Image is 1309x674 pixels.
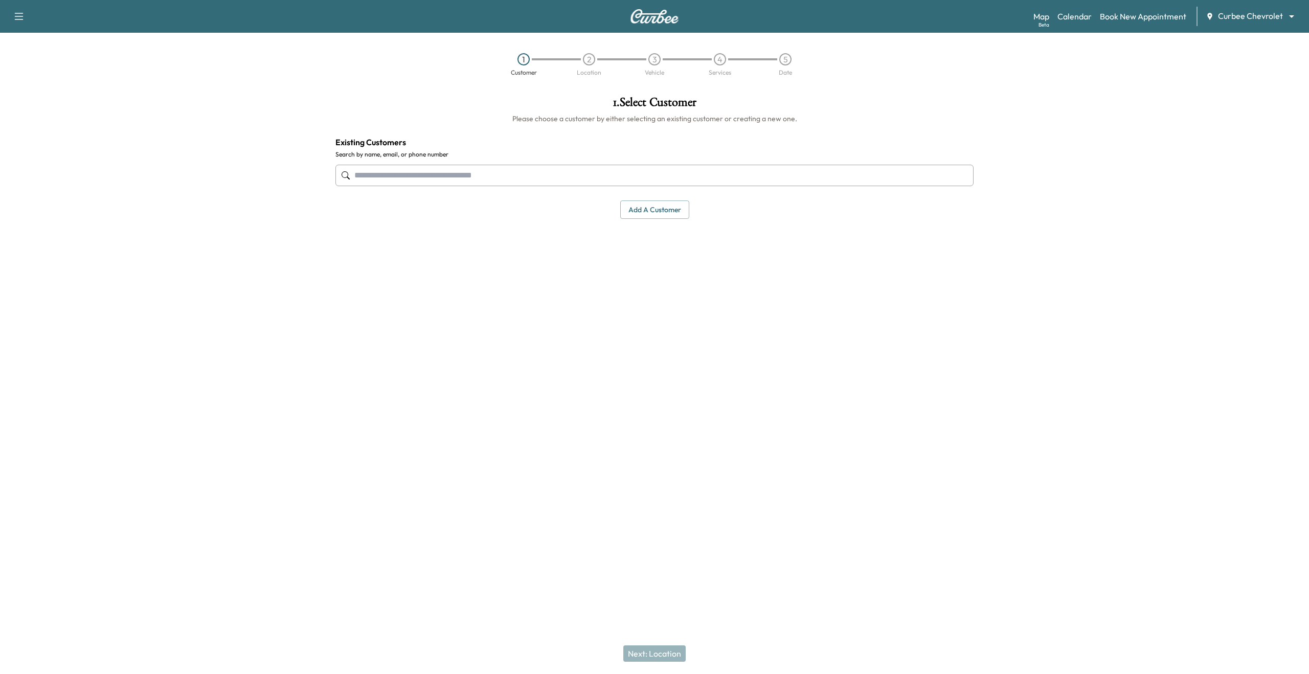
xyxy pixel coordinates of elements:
[1033,10,1049,23] a: MapBeta
[645,70,664,76] div: Vehicle
[335,114,974,124] h6: Please choose a customer by either selecting an existing customer or creating a new one.
[1039,21,1049,29] div: Beta
[1100,10,1186,23] a: Book New Appointment
[779,53,792,65] div: 5
[335,136,974,148] h4: Existing Customers
[583,53,595,65] div: 2
[517,53,530,65] div: 1
[335,150,974,159] label: Search by name, email, or phone number
[335,96,974,114] h1: 1 . Select Customer
[511,70,537,76] div: Customer
[630,9,679,24] img: Curbee Logo
[620,200,689,219] button: Add a customer
[1218,10,1283,22] span: Curbee Chevrolet
[709,70,731,76] div: Services
[577,70,601,76] div: Location
[714,53,726,65] div: 4
[779,70,792,76] div: Date
[648,53,661,65] div: 3
[1057,10,1092,23] a: Calendar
